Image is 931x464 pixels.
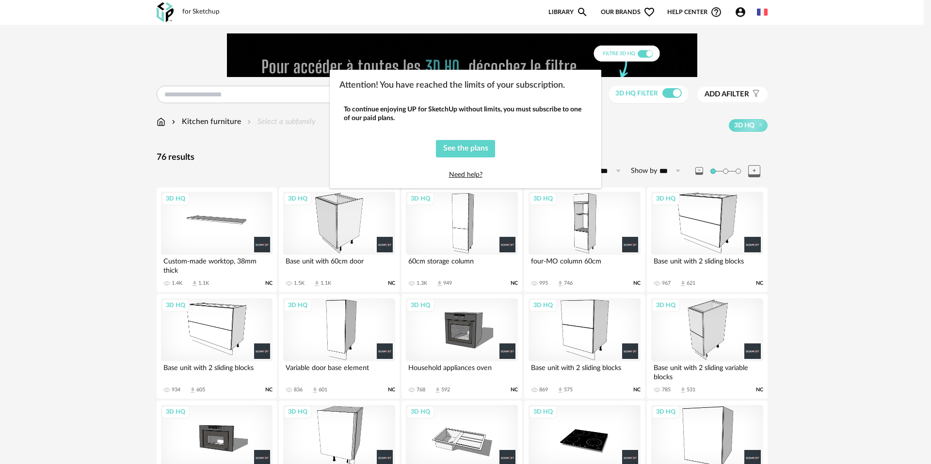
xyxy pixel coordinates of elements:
[344,106,581,122] font: To continue enjoying UP for SketchUp without limits, you must subscribe to one of our paid plans.
[339,81,565,90] font: Attention! You have reached the limits of your subscription.
[449,171,482,178] a: Need help?
[443,144,488,152] font: See the plans
[436,140,496,157] button: See the plans
[330,70,601,189] div: dialog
